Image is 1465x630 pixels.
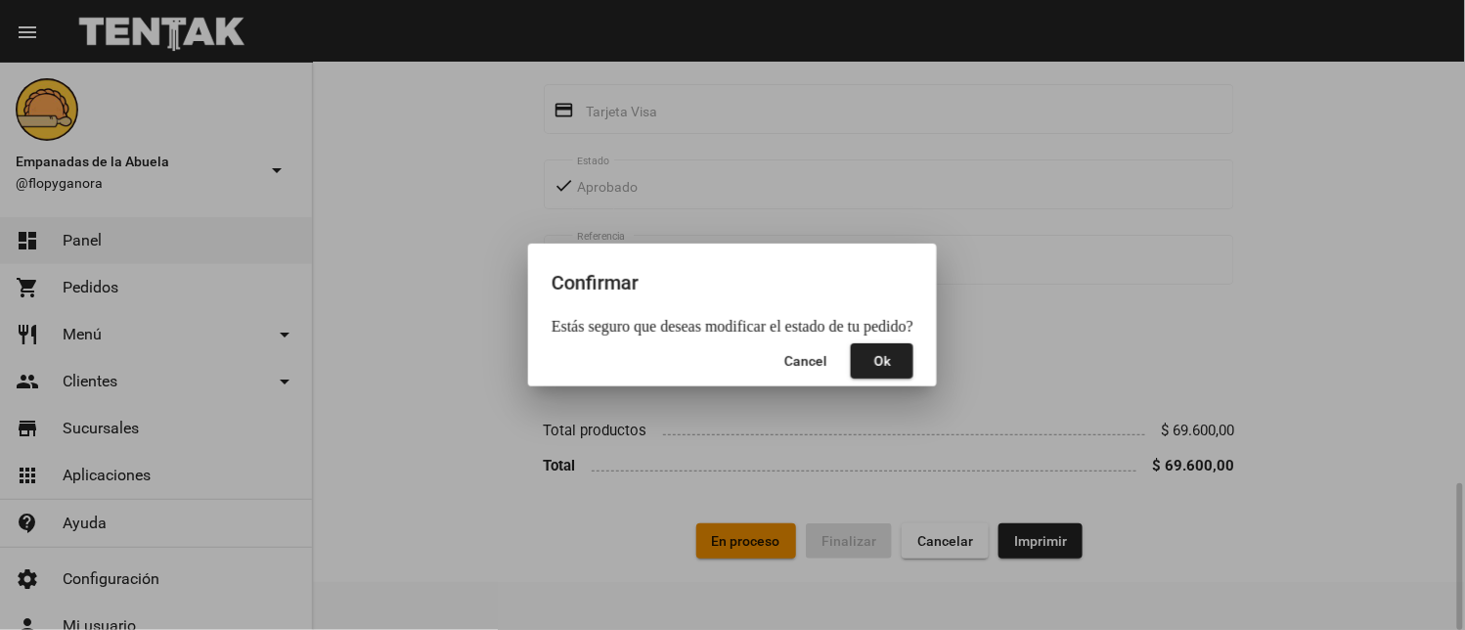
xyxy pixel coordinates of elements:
[552,267,913,298] h2: Confirmar
[528,318,937,336] mat-dialog-content: Estás seguro que deseas modificar el estado de tu pedido?
[874,353,891,369] span: Ok
[851,343,913,379] button: Close dialog
[784,353,827,369] span: Cancel
[769,343,843,379] button: Close dialog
